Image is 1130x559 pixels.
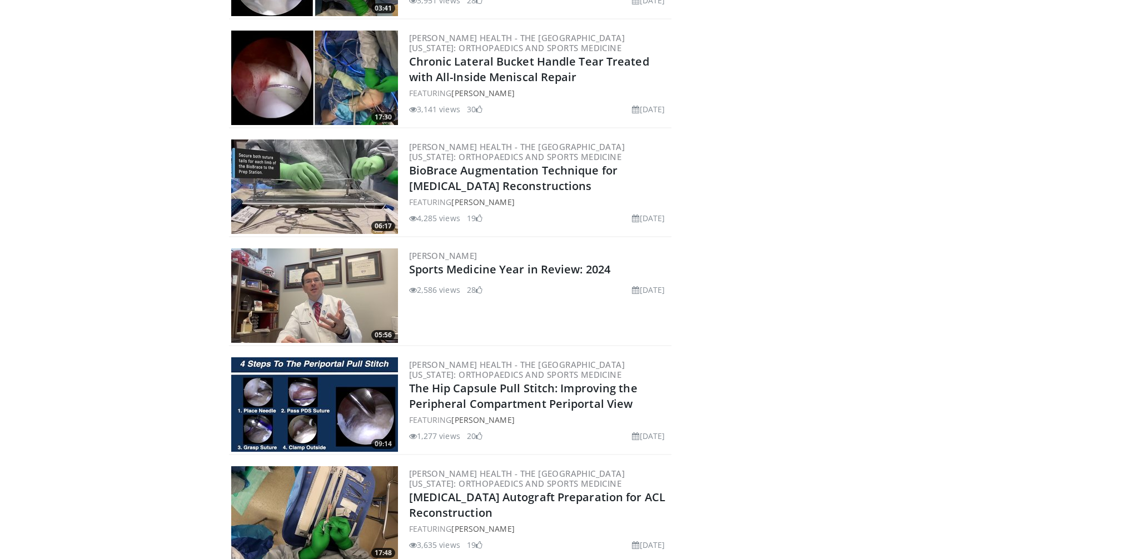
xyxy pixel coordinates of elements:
span: 17:48 [371,548,395,558]
li: [DATE] [632,103,665,115]
li: 3,635 views [409,539,460,551]
a: Sports Medicine Year in Review: 2024 [409,262,611,277]
a: 05:56 [231,248,398,343]
a: [PERSON_NAME] [451,523,514,534]
a: [PERSON_NAME] [451,88,514,98]
a: [PERSON_NAME] [451,197,514,207]
a: BioBrace Augmentation Technique for [MEDICAL_DATA] Reconstructions [409,163,618,193]
div: FEATURING [409,87,670,99]
li: [DATE] [632,539,665,551]
a: [PERSON_NAME] Health - The [GEOGRAPHIC_DATA][US_STATE]: Orthopaedics and Sports Medicine [409,468,625,489]
li: 4,285 views [409,212,460,224]
a: [PERSON_NAME] Health - The [GEOGRAPHIC_DATA][US_STATE]: Orthopaedics and Sports Medicine [409,32,625,53]
a: 09:14 [231,357,398,452]
a: 06:17 [231,139,398,234]
span: 05:56 [371,330,395,340]
div: FEATURING [409,414,670,426]
li: [DATE] [632,284,665,296]
li: 30 [467,103,482,115]
span: 17:30 [371,112,395,122]
li: 19 [467,212,482,224]
img: 75f317c4-e292-4dd4-baf1-366cb86edfa3.300x170_q85_crop-smart_upscale.jpg [231,31,398,125]
li: [DATE] [632,212,665,224]
span: 09:14 [371,439,395,449]
img: ffe15c80-144c-4224-bc27-c25bbf24661b.jpeg.300x170_q85_crop-smart_upscale.jpg [231,357,398,452]
li: 3,141 views [409,103,460,115]
a: Chronic Lateral Bucket Handle Tear Treated with All-Inside Meniscal Repair [409,54,649,84]
li: 19 [467,539,482,551]
span: 03:41 [371,3,395,13]
a: [PERSON_NAME] [451,415,514,425]
img: 99ef0519-8060-4e8a-affe-e059da33df3f.300x170_q85_crop-smart_upscale.jpg [231,139,398,234]
a: [MEDICAL_DATA] Autograft Preparation for ACL Reconstruction [409,490,665,520]
a: [PERSON_NAME] Health - The [GEOGRAPHIC_DATA][US_STATE]: Orthopaedics and Sports Medicine [409,359,625,380]
li: 28 [467,284,482,296]
li: 20 [467,430,482,442]
a: [PERSON_NAME] [409,250,477,261]
a: 17:30 [231,31,398,125]
img: 8eb9d336-e5d1-4ee2-a74f-5b29fd952cc9.jpeg.300x170_q85_crop-smart_upscale.jpg [231,248,398,343]
span: 06:17 [371,221,395,231]
div: FEATURING [409,523,670,535]
div: FEATURING [409,196,670,208]
li: [DATE] [632,430,665,442]
a: The Hip Capsule Pull Stitch: Improving the Peripheral Compartment Periportal View [409,381,638,411]
li: 2,586 views [409,284,460,296]
a: [PERSON_NAME] Health - The [GEOGRAPHIC_DATA][US_STATE]: Orthopaedics and Sports Medicine [409,141,625,162]
li: 1,277 views [409,430,460,442]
